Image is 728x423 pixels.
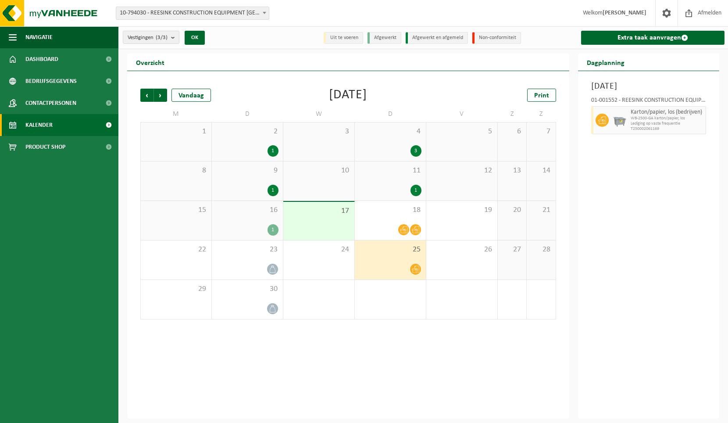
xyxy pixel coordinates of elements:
[410,145,421,157] div: 3
[631,109,704,116] span: Karton/papier, los (bedrijven)
[171,89,211,102] div: Vandaag
[185,31,205,45] button: OK
[472,32,521,44] li: Non-conformiteit
[431,205,493,215] span: 19
[216,166,278,176] span: 9
[145,205,207,215] span: 15
[324,32,363,44] li: Uit te voeren
[426,106,498,122] td: V
[613,114,626,127] img: WB-2500-GAL-GY-01
[431,127,493,136] span: 5
[216,127,278,136] span: 2
[603,10,646,16] strong: [PERSON_NAME]
[431,166,493,176] span: 12
[140,106,212,122] td: M
[631,121,704,126] span: Lediging op vaste frequentie
[531,245,551,255] span: 28
[502,127,522,136] span: 6
[288,206,350,216] span: 17
[116,7,269,20] span: 10-794030 - REESINK CONSTRUCTION EQUIPMENT BELGIUM BV - HAMME
[127,54,173,71] h2: Overzicht
[527,89,556,102] a: Print
[527,106,556,122] td: Z
[145,245,207,255] span: 22
[502,166,522,176] span: 13
[154,89,167,102] span: Volgende
[145,127,207,136] span: 1
[498,106,527,122] td: Z
[268,224,278,236] div: 1
[531,127,551,136] span: 7
[216,284,278,294] span: 30
[268,185,278,196] div: 1
[288,166,350,176] span: 10
[531,205,551,215] span: 21
[25,70,77,92] span: Bedrijfsgegevens
[406,32,468,44] li: Afgewerkt en afgemeld
[128,31,168,44] span: Vestigingen
[156,35,168,40] count: (3/3)
[140,89,153,102] span: Vorige
[25,26,53,48] span: Navigatie
[216,245,278,255] span: 23
[268,145,278,157] div: 1
[431,245,493,255] span: 26
[288,127,350,136] span: 3
[329,89,367,102] div: [DATE]
[591,80,707,93] h3: [DATE]
[631,126,704,132] span: T250002061169
[25,136,65,158] span: Product Shop
[359,127,421,136] span: 4
[410,185,421,196] div: 1
[25,92,76,114] span: Contactpersonen
[212,106,283,122] td: D
[123,31,179,44] button: Vestigingen(3/3)
[216,205,278,215] span: 16
[145,166,207,176] span: 8
[591,97,707,106] div: 01-001552 - REESINK CONSTRUCTION EQUIPEMENT [GEOGRAPHIC_DATA] BV - [GEOGRAPHIC_DATA]
[359,205,421,215] span: 18
[355,106,426,122] td: D
[25,48,58,70] span: Dashboard
[502,245,522,255] span: 27
[288,245,350,255] span: 24
[631,116,704,121] span: WB-2500-GA karton/papier, los
[359,166,421,176] span: 11
[502,205,522,215] span: 20
[581,31,725,45] a: Extra taak aanvragen
[534,92,549,99] span: Print
[578,54,633,71] h2: Dagplanning
[531,166,551,176] span: 14
[116,7,269,19] span: 10-794030 - REESINK CONSTRUCTION EQUIPMENT BELGIUM BV - HAMME
[368,32,401,44] li: Afgewerkt
[145,284,207,294] span: 29
[359,245,421,255] span: 25
[283,106,355,122] td: W
[25,114,53,136] span: Kalender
